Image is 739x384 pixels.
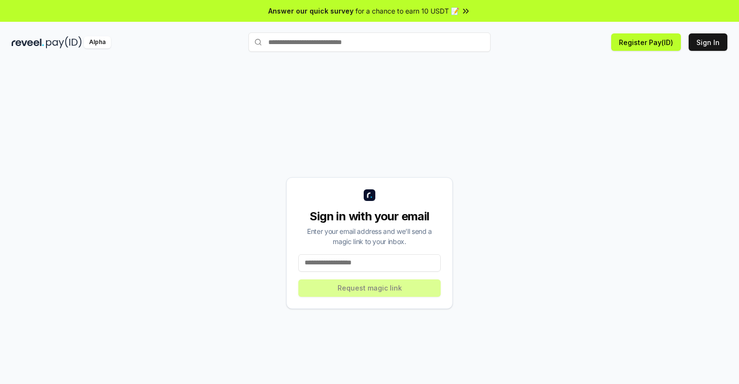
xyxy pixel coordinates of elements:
button: Sign In [689,33,727,51]
div: Sign in with your email [298,209,441,224]
div: Alpha [84,36,111,48]
span: Answer our quick survey [268,6,354,16]
button: Register Pay(ID) [611,33,681,51]
img: logo_small [364,189,375,201]
img: reveel_dark [12,36,44,48]
span: for a chance to earn 10 USDT 📝 [355,6,459,16]
div: Enter your email address and we’ll send a magic link to your inbox. [298,226,441,246]
img: pay_id [46,36,82,48]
